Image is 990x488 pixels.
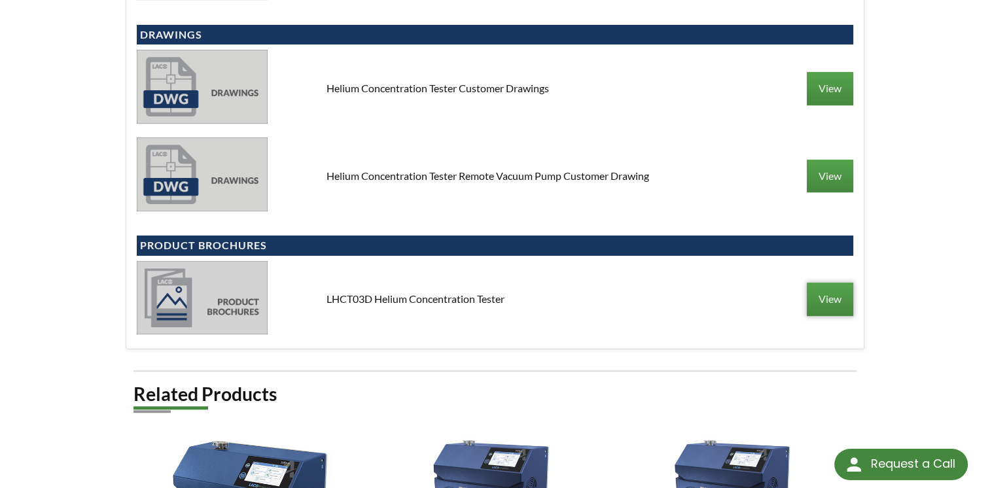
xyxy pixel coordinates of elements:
[316,81,674,96] div: Helium Concentration Tester Customer Drawings
[133,382,857,406] h2: Related Products
[870,449,955,479] div: Request a Call
[834,449,968,480] div: Request a Call
[140,28,850,42] h4: Drawings
[137,137,268,211] img: drawings-dbc82c2fa099a12033583e1b2f5f2fc87839638bef2df456352de0ba3a5177af.jpg
[137,261,268,334] img: product_brochures-81b49242bb8394b31c113ade466a77c846893fb1009a796a1a03a1a1c57cbc37.jpg
[807,160,853,192] a: View
[140,239,850,253] h4: Product Brochures
[137,50,268,123] img: drawings-dbc82c2fa099a12033583e1b2f5f2fc87839638bef2df456352de0ba3a5177af.jpg
[807,283,853,315] a: View
[316,169,674,183] div: Helium Concentration Tester Remote Vacuum Pump Customer Drawing
[843,454,864,475] img: round button
[807,72,853,105] a: View
[316,292,674,306] div: LHCT03D Helium Concentration Tester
